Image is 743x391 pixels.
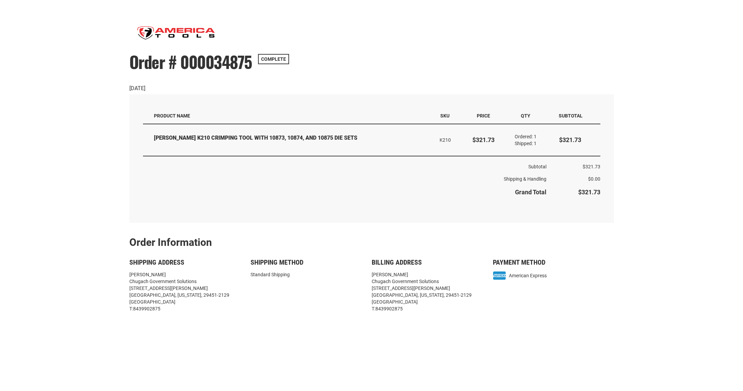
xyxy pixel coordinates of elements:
[251,271,372,278] div: Standard Shipping
[588,176,600,182] span: $0.00
[154,134,430,142] strong: [PERSON_NAME] K210 CRIMPING TOOL WITH 10873, 10874, AND 10875 DIE SETS
[493,271,506,280] img: amex.png
[143,108,435,124] th: Product Name
[372,271,493,312] address: [PERSON_NAME] Chugach Government Solutions [STREET_ADDRESS][PERSON_NAME] [GEOGRAPHIC_DATA], [US_S...
[515,188,546,196] strong: Grand Total
[559,136,581,143] span: $321.73
[129,20,614,46] a: store logo
[143,173,547,185] th: Shipping & Handling
[251,258,303,266] span: Shipping Method
[578,188,600,196] span: $321.73
[258,54,289,64] span: Complete
[129,258,184,266] span: Shipping Address
[129,271,251,312] address: [PERSON_NAME] Chugach Government Solutions [STREET_ADDRESS][PERSON_NAME] [GEOGRAPHIC_DATA], [US_S...
[129,85,145,92] span: [DATE]
[435,124,462,156] td: K210
[546,108,600,124] th: Subtotal
[133,306,160,311] a: 8439902875
[462,108,505,124] th: Price
[129,236,212,248] strong: Order Information
[129,50,252,74] span: Order # 000034875
[375,306,403,311] a: 8439902875
[534,141,537,146] span: 1
[493,258,545,266] span: Payment Method
[129,20,223,46] img: America Tools
[372,258,422,266] span: Billing Address
[515,134,534,139] span: Ordered
[515,141,534,146] span: Shipped
[143,156,547,173] th: Subtotal
[472,136,495,143] span: $321.73
[505,108,547,124] th: Qty
[509,269,547,282] span: American Express
[435,108,462,124] th: SKU
[583,164,600,169] span: $321.73
[534,134,537,139] span: 1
